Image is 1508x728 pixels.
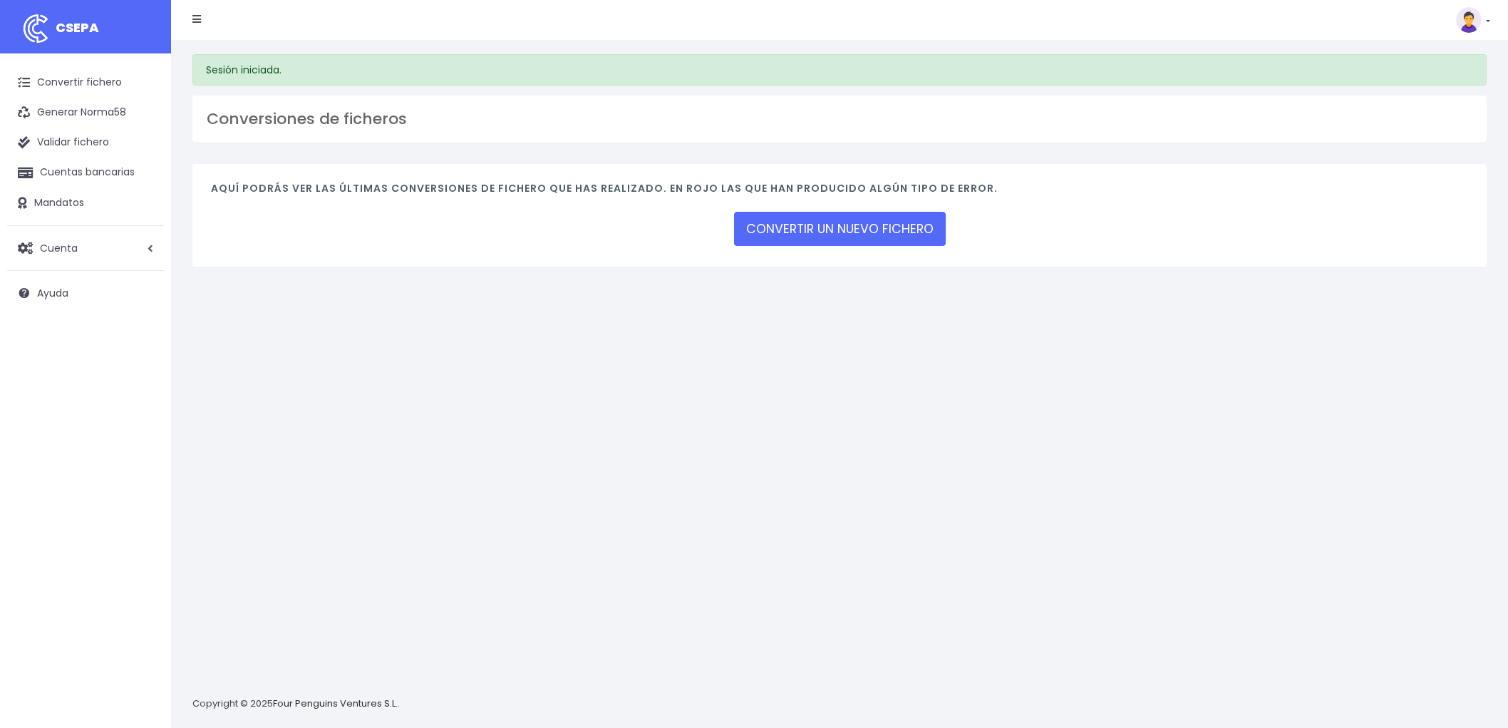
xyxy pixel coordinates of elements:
span: Ayuda [37,286,68,300]
div: Sesión iniciada. [192,54,1487,86]
a: Four Penguins Ventures S.L. [273,697,398,710]
a: Validar fichero [7,128,164,158]
p: Copyright © 2025 . [192,697,400,712]
span: CSEPA [56,19,99,36]
a: Ayuda [7,278,164,308]
span: Cuenta [40,240,78,255]
a: Convertir fichero [7,68,164,98]
a: Generar Norma58 [7,98,164,128]
a: Cuentas bancarias [7,158,164,188]
h3: Conversiones de ficheros [207,110,1472,128]
img: logo [18,11,53,46]
a: Mandatos [7,188,164,218]
h4: Aquí podrás ver las últimas conversiones de fichero que has realizado. En rojo las que han produc... [211,183,1468,202]
a: CONVERTIR UN NUEVO FICHERO [734,212,946,246]
img: profile [1456,7,1482,33]
a: Cuenta [7,233,164,263]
